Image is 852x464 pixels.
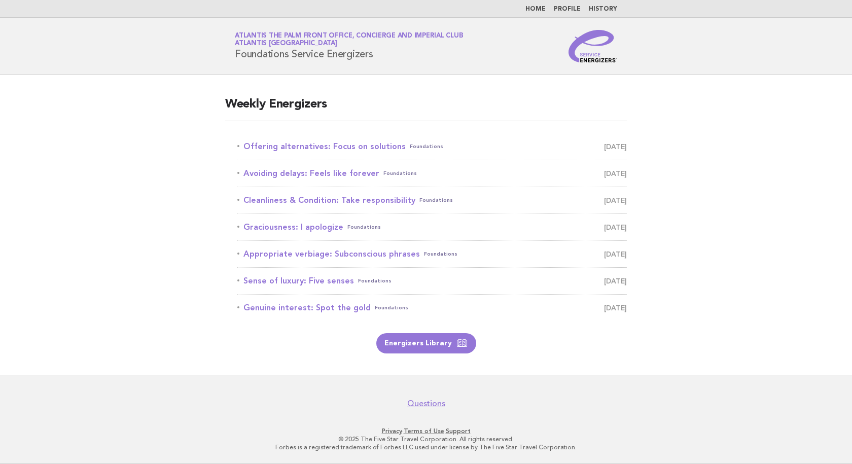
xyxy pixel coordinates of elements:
a: Home [525,6,546,12]
span: [DATE] [604,301,627,315]
a: Energizers Library [376,333,476,353]
span: [DATE] [604,247,627,261]
a: Offering alternatives: Focus on solutionsFoundations [DATE] [237,139,627,154]
h1: Foundations Service Energizers [235,33,463,59]
span: Foundations [347,220,381,234]
p: Forbes is a registered trademark of Forbes LLC used under license by The Five Star Travel Corpora... [116,443,736,451]
span: [DATE] [604,274,627,288]
span: Foundations [383,166,417,181]
a: Profile [554,6,581,12]
a: Sense of luxury: Five sensesFoundations [DATE] [237,274,627,288]
span: [DATE] [604,166,627,181]
span: Foundations [410,139,443,154]
a: Support [446,427,471,435]
span: [DATE] [604,139,627,154]
a: Terms of Use [404,427,444,435]
span: Foundations [419,193,453,207]
a: Avoiding delays: Feels like foreverFoundations [DATE] [237,166,627,181]
a: Atlantis The Palm Front Office, Concierge and Imperial ClubAtlantis [GEOGRAPHIC_DATA] [235,32,463,47]
a: Cleanliness & Condition: Take responsibilityFoundations [DATE] [237,193,627,207]
p: · · [116,427,736,435]
a: Appropriate verbiage: Subconscious phrasesFoundations [DATE] [237,247,627,261]
a: Questions [407,399,445,409]
p: © 2025 The Five Star Travel Corporation. All rights reserved. [116,435,736,443]
h2: Weekly Energizers [225,96,627,121]
img: Service Energizers [569,30,617,62]
span: Foundations [424,247,457,261]
span: Atlantis [GEOGRAPHIC_DATA] [235,41,337,47]
span: [DATE] [604,220,627,234]
span: Foundations [375,301,408,315]
a: Genuine interest: Spot the goldFoundations [DATE] [237,301,627,315]
span: Foundations [358,274,392,288]
a: Privacy [382,427,402,435]
a: Graciousness: I apologizeFoundations [DATE] [237,220,627,234]
a: History [589,6,617,12]
span: [DATE] [604,193,627,207]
